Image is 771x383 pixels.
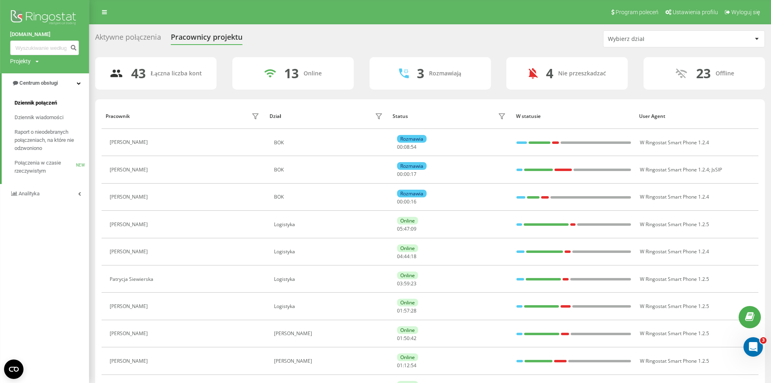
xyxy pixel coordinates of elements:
[171,33,242,45] div: Pracownicy projektu
[640,248,709,255] span: W Ringostat Smart Phone 1.2.4
[640,193,709,200] span: W Ringostat Smart Phone 1.2.4
[404,225,410,232] span: 47
[151,70,202,77] div: Łączna liczba kont
[15,125,89,156] a: Raport o nieodebranych połączeniach, na które nie odzwoniono
[640,357,709,364] span: W Ringostat Smart Phone 1.2.5
[546,66,553,81] div: 4
[640,276,709,282] span: W Ringostat Smart Phone 1.2.5
[397,171,403,178] span: 00
[397,272,418,279] div: Online
[411,362,416,369] span: 54
[417,66,424,81] div: 3
[105,113,130,119] div: Pracownik
[411,280,416,287] span: 23
[397,336,416,341] div: : :
[274,194,384,200] div: BOK
[404,143,410,150] span: 08
[404,253,410,260] span: 44
[712,166,722,173] span: JsSIP
[15,99,57,107] span: Dziennik połączeń
[270,113,281,119] div: Dział
[393,113,408,119] div: Status
[15,159,76,175] span: Połączenia w czasie rzeczywistym
[110,249,150,255] div: [PERSON_NAME]
[110,331,150,336] div: [PERSON_NAME]
[397,254,416,259] div: : :
[274,249,384,255] div: Logistyka
[616,9,658,15] span: Program poleceń
[15,96,89,110] a: Dziennik połączeń
[404,171,410,178] span: 00
[397,308,416,314] div: : :
[731,9,760,15] span: Wyloguj się
[110,304,150,309] div: [PERSON_NAME]
[640,166,709,173] span: W Ringostat Smart Phone 1.2.4
[411,253,416,260] span: 18
[558,70,606,77] div: Nie przeszkadzać
[429,70,461,77] div: Rozmawiają
[716,70,734,77] div: Offline
[274,276,384,282] div: Logistyka
[15,128,85,152] span: Raport o nieodebranych połączeniach, na które nie odzwoniono
[15,110,89,125] a: Dziennik wiadomości
[639,113,754,119] div: User Agent
[397,225,403,232] span: 05
[411,171,416,178] span: 17
[397,363,416,368] div: : :
[640,303,709,310] span: W Ringostat Smart Phone 1.2.5
[404,280,410,287] span: 59
[2,73,89,93] a: Centrum obsługi
[411,198,416,205] span: 16
[10,57,31,65] div: Projekty
[15,113,64,122] span: Dziennik wiadomości
[397,353,418,361] div: Online
[397,217,418,225] div: Online
[10,30,79,39] a: [DOMAIN_NAME]
[397,307,403,314] span: 01
[743,337,763,357] iframe: Intercom live chat
[404,335,410,342] span: 50
[131,66,146,81] div: 43
[110,139,150,145] div: [PERSON_NAME]
[397,253,403,260] span: 04
[404,307,410,314] span: 57
[760,337,767,344] span: 3
[19,80,58,86] span: Centrum obsługi
[110,194,150,200] div: [PERSON_NAME]
[397,226,416,232] div: : :
[397,162,427,170] div: Rozmawia
[397,171,416,177] div: : :
[304,70,322,77] div: Online
[284,66,299,81] div: 13
[404,362,410,369] span: 12
[4,359,23,379] button: Open CMP widget
[640,221,709,228] span: W Ringostat Smart Phone 1.2.5
[274,331,384,336] div: [PERSON_NAME]
[516,113,631,119] div: W statusie
[397,281,416,287] div: : :
[274,304,384,309] div: Logistyka
[608,36,705,43] div: Wybierz dział
[110,358,150,364] div: [PERSON_NAME]
[397,244,418,252] div: Online
[397,299,418,306] div: Online
[397,198,403,205] span: 00
[673,9,718,15] span: Ustawienia profilu
[411,143,416,150] span: 54
[274,167,384,173] div: BOK
[696,66,711,81] div: 23
[274,222,384,227] div: Logistyka
[397,362,403,369] span: 01
[15,156,89,178] a: Połączenia w czasie rzeczywistymNEW
[397,135,427,143] div: Rozmawia
[274,358,384,364] div: [PERSON_NAME]
[640,330,709,337] span: W Ringostat Smart Phone 1.2.5
[110,276,155,282] div: Patrycja Siewierska
[397,280,403,287] span: 03
[411,225,416,232] span: 09
[397,199,416,205] div: : :
[397,143,403,150] span: 00
[404,198,410,205] span: 00
[110,167,150,173] div: [PERSON_NAME]
[10,41,79,55] input: Wyszukiwanie według numeru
